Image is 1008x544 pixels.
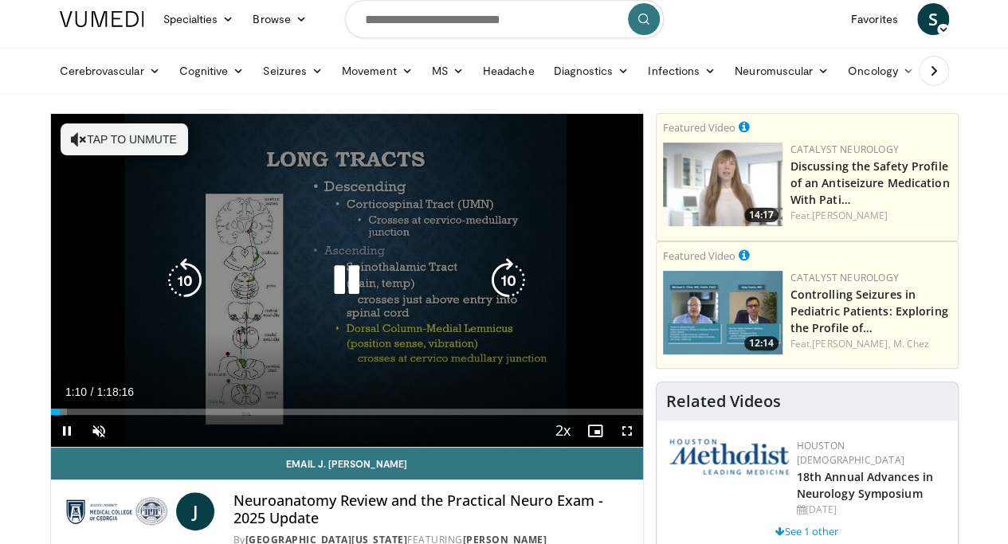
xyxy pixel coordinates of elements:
a: [PERSON_NAME] [812,209,888,222]
img: VuMedi Logo [60,11,144,27]
a: Diagnostics [543,55,638,87]
div: Progress Bar [51,409,643,415]
div: Feat. [790,337,951,351]
a: Cerebrovascular [50,55,170,87]
a: 12:14 [663,271,782,354]
a: Catalyst Neurology [790,143,899,156]
a: Specialties [154,3,244,35]
button: Unmute [83,415,115,447]
button: Pause [51,415,83,447]
div: [DATE] [797,503,945,517]
button: Fullscreen [611,415,643,447]
small: Featured Video [663,249,735,263]
small: Featured Video [663,120,735,135]
a: S [917,3,949,35]
button: Enable picture-in-picture mode [579,415,611,447]
a: Favorites [841,3,908,35]
a: Discussing the Safety Profile of an Antiseizure Medication With Pati… [790,159,950,207]
a: Browse [243,3,316,35]
span: / [91,385,94,398]
a: Movement [332,55,422,87]
h4: Neuroanatomy Review and the Practical Neuro Exam - 2025 Update [233,492,630,526]
a: Headache [473,55,544,87]
span: 14:17 [744,208,779,222]
button: Playback Rate [547,415,579,447]
a: Email J. [PERSON_NAME] [51,448,643,479]
img: c23d0a25-a0b6-49e6-ba12-869cdc8b250a.png.150x105_q85_crop-smart_upscale.jpg [663,143,782,226]
a: MS [422,55,473,87]
a: Oncology [838,55,924,87]
button: Tap to unmute [61,123,188,155]
img: Medical College of Georgia - Augusta University [64,492,170,530]
img: 5e01731b-4d4e-47f8-b775-0c1d7f1e3c52.png.150x105_q85_crop-smart_upscale.jpg [663,271,782,354]
span: 1:18:16 [96,385,134,398]
a: Houston [DEMOGRAPHIC_DATA] [797,439,904,467]
a: M. Chez [893,337,930,350]
a: Infections [638,55,725,87]
a: Neuromuscular [725,55,838,87]
div: Feat. [790,209,951,223]
a: [PERSON_NAME], [812,337,890,350]
a: See 1 other [775,524,838,538]
a: J [176,492,214,530]
span: 1:10 [65,385,87,398]
video-js: Video Player [51,114,643,448]
a: 14:17 [663,143,782,226]
a: Seizures [253,55,332,87]
a: Catalyst Neurology [790,271,899,284]
h4: Related Videos [666,392,781,411]
a: Cognitive [170,55,254,87]
a: 18th Annual Advances in Neurology Symposium [797,469,933,501]
img: 5e4488cc-e109-4a4e-9fd9-73bb9237ee91.png.150x105_q85_autocrop_double_scale_upscale_version-0.2.png [669,439,789,475]
span: 12:14 [744,336,779,350]
a: Controlling Seizures in Pediatric Patients: Exploring the Profile of… [790,287,948,335]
